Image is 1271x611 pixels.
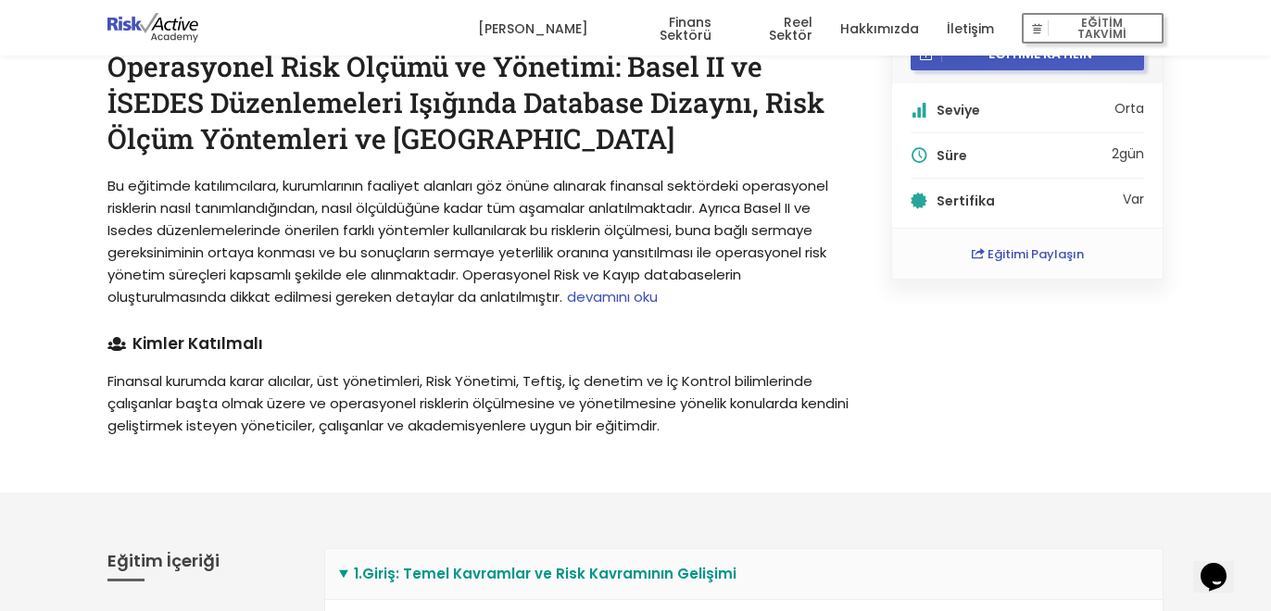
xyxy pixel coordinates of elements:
[107,13,198,43] img: logo-dark.png
[107,176,828,306] span: Bu eğitimde katılımcılara, kurumlarının faaliyet alanları göz önüne alınarak finansal sektördeki ...
[1193,537,1252,592] iframe: chat widget
[942,44,1139,61] span: EĞİTİME KATILIN
[947,1,994,56] a: İletişim
[911,193,1144,209] li: Var
[1049,16,1156,42] span: EĞİTİM TAKVİMİ
[911,102,1144,133] li: Orta
[1022,1,1164,56] a: EĞİTİM TAKVİMİ
[840,1,919,56] a: Hakkımızda
[937,104,1110,117] h5: Seviye
[107,336,849,352] h4: Kimler Katılmalı
[478,1,588,56] a: [PERSON_NAME]
[107,548,296,581] h3: Eğitim İçeriği
[107,370,849,437] p: Finansal kurumda karar alıcılar, üst yönetimleri, Risk Yönetimi, Teftiş, İç denetim ve İç Kontrol...
[937,194,1118,207] h5: Sertifika
[107,48,849,156] h1: Operasyonel Risk Ölçümü ve Yönetimi: Basel II ve İSEDES Düzenlemeleri Işığında Database Dizaynı, ...
[911,147,1144,179] li: 2 gün
[1022,13,1164,44] button: EĞİTİM TAKVİMİ
[616,1,711,56] a: Finans Sektörü
[567,287,658,306] span: devamını oku
[739,1,812,56] a: Reel Sektör
[937,149,1107,162] h5: Süre
[972,245,1084,263] a: Eğitimi Paylaşın
[325,549,1163,600] summary: 1.Giriş: Temel Kavramlar ve Risk Kavramının Gelişimi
